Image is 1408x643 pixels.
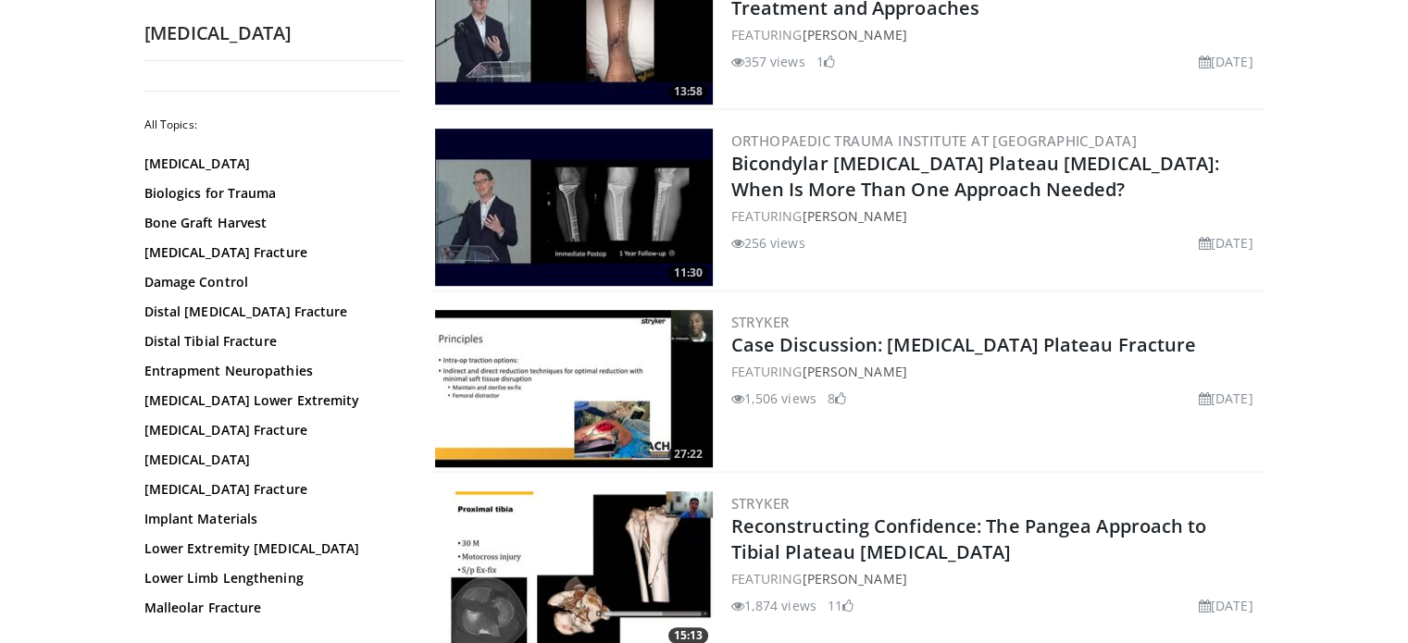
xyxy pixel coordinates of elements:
a: Stryker [731,313,790,331]
a: Case Discussion: [MEDICAL_DATA] Plateau Fracture [731,332,1197,357]
a: Bicondylar [MEDICAL_DATA] Plateau [MEDICAL_DATA]: When Is More Than One Approach Needed? [731,151,1220,202]
a: Stryker [731,494,790,513]
span: 27:22 [668,446,708,463]
div: FEATURING [731,25,1261,44]
li: [DATE] [1199,596,1253,615]
a: [PERSON_NAME] [802,570,906,587]
li: [DATE] [1199,52,1253,71]
a: Distal Tibial Fracture [144,332,394,351]
a: Biologics for Trauma [144,184,394,203]
a: [PERSON_NAME] [802,26,906,43]
div: FEATURING [731,569,1261,588]
li: 357 views [731,52,805,71]
li: 256 views [731,233,805,253]
a: [PERSON_NAME] [802,363,906,380]
a: Lower Extremity [MEDICAL_DATA] [144,539,394,558]
img: a1416b5e-9174-42b5-ac56-941f39552834.300x170_q85_crop-smart_upscale.jpg [435,310,713,467]
span: 11:30 [668,265,708,281]
a: Distal [MEDICAL_DATA] Fracture [144,303,394,321]
a: [MEDICAL_DATA] Fracture [144,243,394,262]
a: [MEDICAL_DATA] Fracture [144,480,394,499]
a: [PERSON_NAME] [802,207,906,225]
a: Damage Control [144,273,394,291]
a: Entrapment Neuropathies [144,362,394,380]
li: 1,506 views [731,389,816,408]
div: FEATURING [731,206,1261,226]
a: Reconstructing Confidence: The Pangea Approach to Tibial Plateau [MEDICAL_DATA] [731,513,1207,564]
a: Lower Limb Lengthening [144,569,394,587]
a: [MEDICAL_DATA] [144,451,394,469]
a: [MEDICAL_DATA] Fracture [144,421,394,439]
h2: All Topics: [144,117,399,132]
h2: [MEDICAL_DATA] [144,21,404,45]
a: Malleolar Fracture [144,599,394,617]
div: FEATURING [731,362,1261,381]
a: [MEDICAL_DATA] Lower Extremity [144,391,394,410]
li: 1,874 views [731,596,816,615]
span: 13:58 [668,83,708,100]
li: 1 [816,52,835,71]
li: 11 [828,596,854,615]
img: 7024766d-7500-4fcd-b8c6-0cc5818d5fbb.300x170_q85_crop-smart_upscale.jpg [435,129,713,286]
li: [DATE] [1199,233,1253,253]
a: [MEDICAL_DATA] [144,155,394,173]
li: 8 [828,389,846,408]
li: [DATE] [1199,389,1253,408]
a: Bone Graft Harvest [144,214,394,232]
a: Implant Materials [144,510,394,528]
a: 11:30 [435,129,713,286]
a: Orthopaedic Trauma Institute at [GEOGRAPHIC_DATA] [731,131,1138,150]
a: 27:22 [435,310,713,467]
